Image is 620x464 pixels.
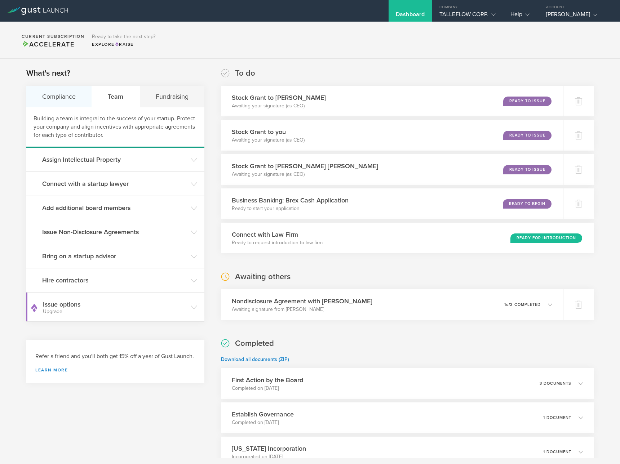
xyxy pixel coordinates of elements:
[503,199,552,209] div: Ready to Begin
[221,154,563,185] div: Stock Grant to [PERSON_NAME] [PERSON_NAME]Awaiting your signature (as CEO)Ready to Issue
[235,272,291,282] h2: Awaiting others
[503,97,552,106] div: Ready to Issue
[232,306,372,313] p: Awaiting signature from [PERSON_NAME]
[22,34,84,39] h2: Current Subscription
[232,102,326,110] p: Awaiting your signature (as CEO)
[543,416,571,420] p: 1 document
[92,41,155,48] div: Explore
[232,385,303,392] p: Completed on [DATE]
[43,300,187,314] h3: Issue options
[140,86,204,107] div: Fundraising
[42,179,187,188] h3: Connect with a startup lawyer
[439,11,496,22] div: TALLEFLOW CORP.
[232,453,306,460] p: Incorporated on [DATE]
[232,93,326,102] h3: Stock Grant to [PERSON_NAME]
[396,11,425,22] div: Dashboard
[232,419,294,426] p: Completed on [DATE]
[506,302,510,307] em: of
[504,303,541,307] p: 1 2 completed
[35,352,195,361] h3: Refer a friend and you'll both get 15% off a year of Gust Launch.
[35,368,195,372] a: Learn more
[510,11,530,22] div: Help
[503,131,552,140] div: Ready to Issue
[22,40,74,48] span: Accelerate
[232,171,378,178] p: Awaiting your signature (as CEO)
[26,68,70,79] h2: What's next?
[503,165,552,174] div: Ready to Issue
[232,196,349,205] h3: Business Banking: Brex Cash Application
[221,356,289,362] a: Download all documents (ZIP)
[42,155,187,164] h3: Assign Intellectual Property
[221,120,563,151] div: Stock Grant to youAwaiting your signature (as CEO)Ready to Issue
[42,227,187,237] h3: Issue Non-Disclosure Agreements
[235,338,274,349] h2: Completed
[540,382,571,385] p: 3 documents
[221,188,563,219] div: Business Banking: Brex Cash ApplicationReady to start your applicationReady to Begin
[26,107,204,148] div: Building a team is integral to the success of your startup. Protect your company and align incent...
[510,233,582,243] div: Ready for Introduction
[232,230,323,239] h3: Connect with Law Firm
[43,309,187,314] small: Upgrade
[26,86,92,107] div: Compliance
[42,251,187,261] h3: Bring on a startup advisor
[232,137,305,144] p: Awaiting your signature (as CEO)
[88,29,159,51] div: Ready to take the next step?ExploreRaise
[221,223,594,253] div: Connect with Law FirmReady to request introduction to law firmReady for Introduction
[232,375,303,385] h3: First Action by the Board
[235,68,255,79] h2: To do
[543,450,571,454] p: 1 document
[232,127,305,137] h3: Stock Grant to you
[42,203,187,213] h3: Add additional board members
[232,161,378,171] h3: Stock Grant to [PERSON_NAME] [PERSON_NAME]
[42,276,187,285] h3: Hire contractors
[232,205,349,212] p: Ready to start your application
[232,296,372,306] h3: Nondisclosure Agreement with [PERSON_NAME]
[232,410,294,419] h3: Establish Governance
[232,239,323,246] p: Ready to request introduction to law firm
[221,86,563,116] div: Stock Grant to [PERSON_NAME]Awaiting your signature (as CEO)Ready to Issue
[232,444,306,453] h3: [US_STATE] Incorporation
[546,11,607,22] div: [PERSON_NAME]
[115,42,134,47] span: Raise
[92,34,155,39] h3: Ready to take the next step?
[92,86,139,107] div: Team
